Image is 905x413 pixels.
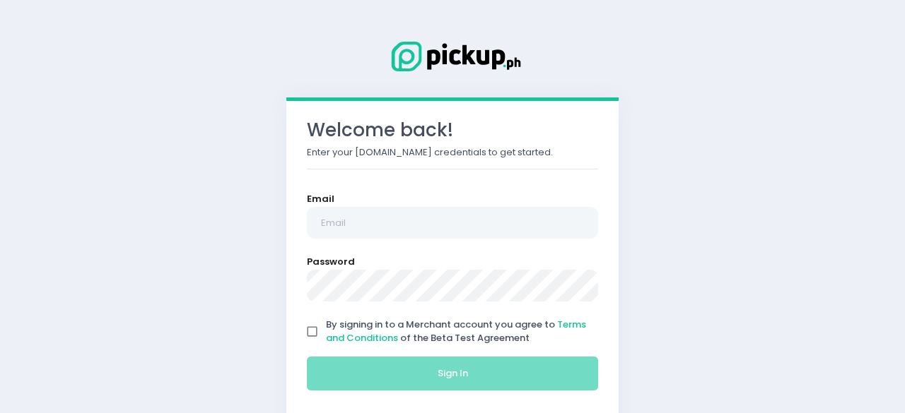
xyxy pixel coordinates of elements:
a: Terms and Conditions [326,318,586,345]
h3: Welcome back! [307,119,598,141]
p: Enter your [DOMAIN_NAME] credentials to get started. [307,145,598,160]
button: Sign In [307,357,598,390]
img: Logo [382,39,523,74]
span: By signing in to a Merchant account you agree to of the Beta Test Agreement [326,318,586,345]
input: Email [307,207,598,239]
span: Sign In [438,366,468,380]
label: Password [307,255,355,269]
label: Email [307,192,334,206]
